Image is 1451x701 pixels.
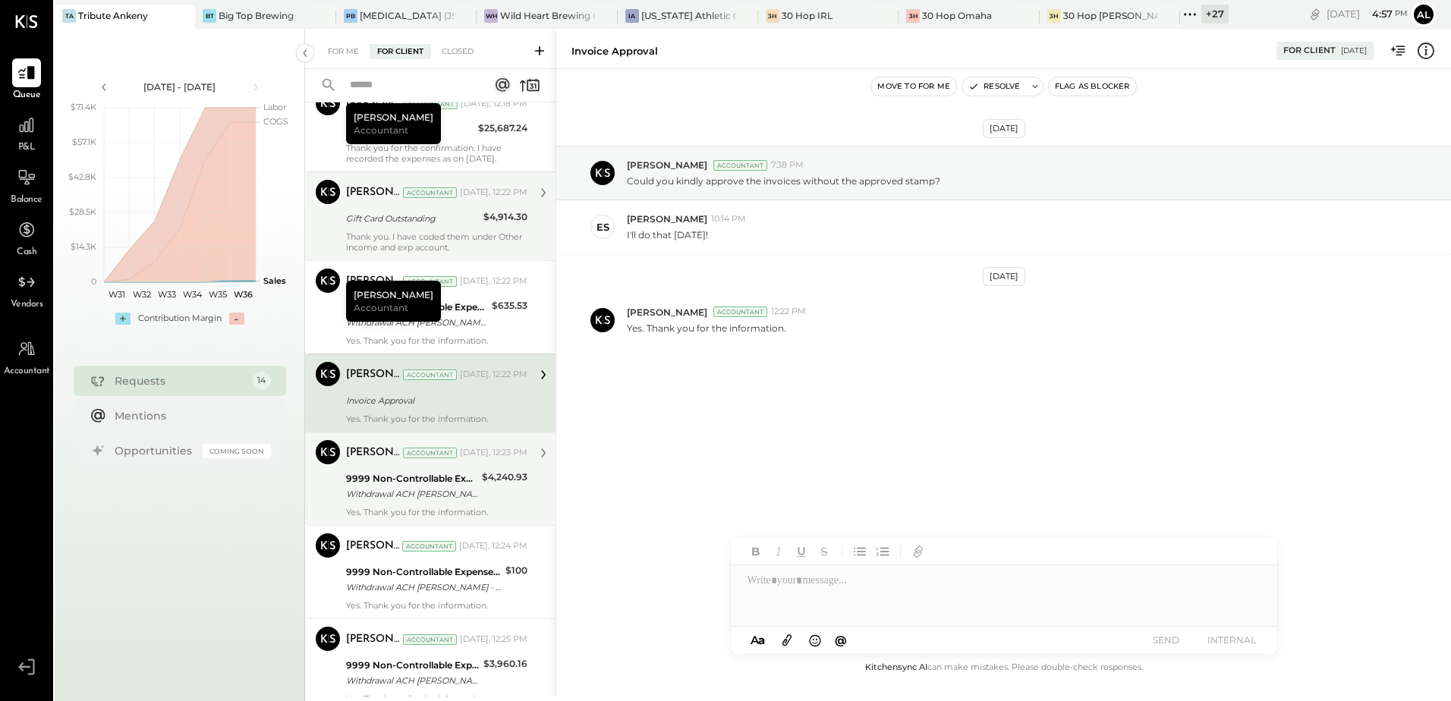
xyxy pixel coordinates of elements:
div: Accountant [403,634,457,645]
a: P&L [1,111,52,155]
div: [DATE], 12:24 PM [459,540,527,552]
a: Cash [1,215,52,259]
div: [DATE], 12:18 PM [461,98,527,110]
span: Accountant [354,124,408,137]
div: copy link [1308,6,1323,22]
div: Yes. Thank you for the information. [346,335,527,346]
text: W31 [108,289,124,300]
text: W32 [133,289,151,300]
div: [PERSON_NAME] [346,539,399,554]
div: [PERSON_NAME] [346,185,400,200]
button: Al [1412,2,1436,27]
span: a [758,633,765,647]
span: Balance [11,193,42,207]
button: Ordered List [873,542,892,561]
div: $100 [505,563,527,578]
div: 9999 Non-Controllable Expenses:Other Income and Expenses:To Be Classified P&L [346,471,477,486]
div: $4,240.93 [482,470,527,485]
div: For Client [1283,45,1336,57]
div: Yes. Thank you for the information. [346,507,527,517]
div: Closed [434,44,481,59]
div: 30 Hop [PERSON_NAME] Summit [1063,9,1157,22]
div: 30 Hop IRL [782,9,833,22]
p: Could you kindly approve the invoices without the approved stamp? [627,174,940,187]
div: $635.53 [492,298,527,313]
div: [US_STATE] Athletic Club [641,9,735,22]
div: [DATE], 12:25 PM [460,633,527,646]
text: $71.4K [71,102,96,112]
div: Yes. Thank you for the information. [346,413,527,424]
div: $4,914.30 [483,209,527,225]
p: I'll do that [DATE]! [627,228,708,241]
div: 9999 Non-Controllable Expenses:Other Income and Expenses:To Be Classified P&L [346,564,501,580]
button: Strikethrough [814,542,834,561]
span: [PERSON_NAME] [627,306,707,319]
div: BT [203,9,216,23]
button: Underline [792,542,811,561]
div: [PERSON_NAME] [346,281,441,322]
span: @ [835,633,847,647]
div: [DATE] [983,119,1025,138]
div: 14 [253,372,271,390]
span: 7:38 PM [771,159,804,171]
text: Sales [263,275,286,286]
span: 12:22 PM [771,306,806,318]
button: Resolve [962,77,1026,96]
div: [PERSON_NAME] [346,274,400,289]
div: [DATE] - [DATE] [115,80,244,93]
a: Vendors [1,268,52,312]
div: 9999 Non-Controllable Expenses:Other Income and Expenses:To Be Classified P&L [346,658,479,673]
div: + 27 [1201,5,1229,24]
div: For Client [370,44,431,59]
div: Mentions [115,408,263,423]
div: Withdrawal ACH [PERSON_NAME] - DIVVYP/ Withdrawal ACH EWALLET - DIVVYP/TYPE: Divvy Cred CO: E [346,673,479,688]
text: $42.8K [68,171,96,182]
div: For Me [320,44,367,59]
text: COGS [263,116,288,127]
span: Queue [13,89,41,102]
div: Accountant [713,306,767,317]
div: 30 Hop Omaha [922,9,992,22]
span: Accountant [4,365,50,379]
div: Requests [115,373,245,388]
div: [DATE], 12:22 PM [460,275,527,288]
div: Coming Soon [203,444,271,458]
a: Balance [1,163,52,207]
div: Invoice Approval [346,393,523,408]
div: Accountant [403,187,457,198]
div: Accountant [403,369,457,380]
div: $25,687.24 [478,121,527,136]
div: Accountant [402,541,456,552]
button: Move to for me [871,77,956,96]
div: Accountant [403,448,457,458]
div: $3,960.16 [483,656,527,671]
span: [PERSON_NAME] [627,159,707,171]
text: $28.5K [69,206,96,217]
div: [DATE] [1341,46,1367,56]
div: [DATE] [1327,7,1408,21]
button: Italic [769,542,788,561]
div: Thank you for the confirmation. I have recorded the expenses as on [DATE]. [346,143,527,164]
div: Contribution Margin [138,313,222,325]
text: $14.3K [71,241,96,252]
div: Withdrawal ACH [PERSON_NAME] - DIVVYP/ Withdrawal ACH EWALLET - DIVVYP/TYPE: Divvy Cred CO: E [346,486,477,501]
text: W35 [209,289,227,300]
div: [PERSON_NAME] [346,367,400,382]
button: Flag as Blocker [1049,77,1136,96]
div: PB [344,9,357,23]
button: INTERNAL [1201,630,1262,650]
span: Vendors [11,298,43,312]
div: [DATE], 12:23 PM [460,447,527,459]
button: Bold [746,542,766,561]
div: [PERSON_NAME] [346,445,400,461]
div: 3H [1047,9,1061,23]
div: Wild Heart Brewing Company [500,9,594,22]
div: Opportunities [115,443,195,458]
div: Withdrawal ACH [PERSON_NAME] - DIVVYP/ Withdrawal ACH EWALLET - DIVVYP/TYPE: Divvy Cred CO: E [346,315,487,330]
text: 0 [91,276,96,287]
div: [DATE], 12:22 PM [460,369,527,381]
div: Accountant [713,160,767,171]
a: Queue [1,58,52,102]
div: Yes. Thank you for the information. [346,600,527,611]
div: TA [62,9,76,23]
